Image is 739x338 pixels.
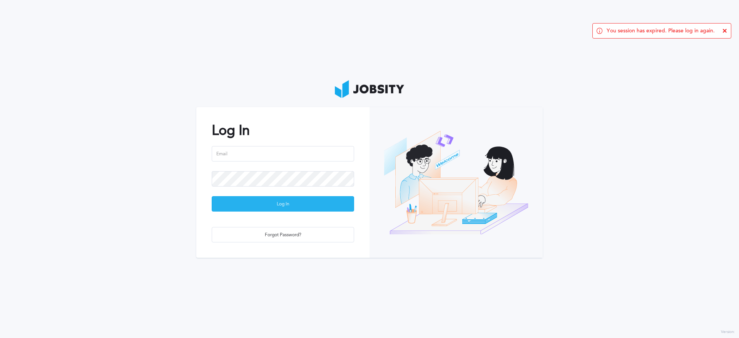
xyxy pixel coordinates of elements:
span: You session has expired. Please log in again. [607,28,715,34]
button: Log In [212,196,354,212]
h2: Log In [212,123,354,138]
button: Forgot Password? [212,227,354,242]
input: Email [212,146,354,161]
label: Version: [721,330,735,335]
div: Log In [212,197,354,212]
div: Forgot Password? [212,227,354,243]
